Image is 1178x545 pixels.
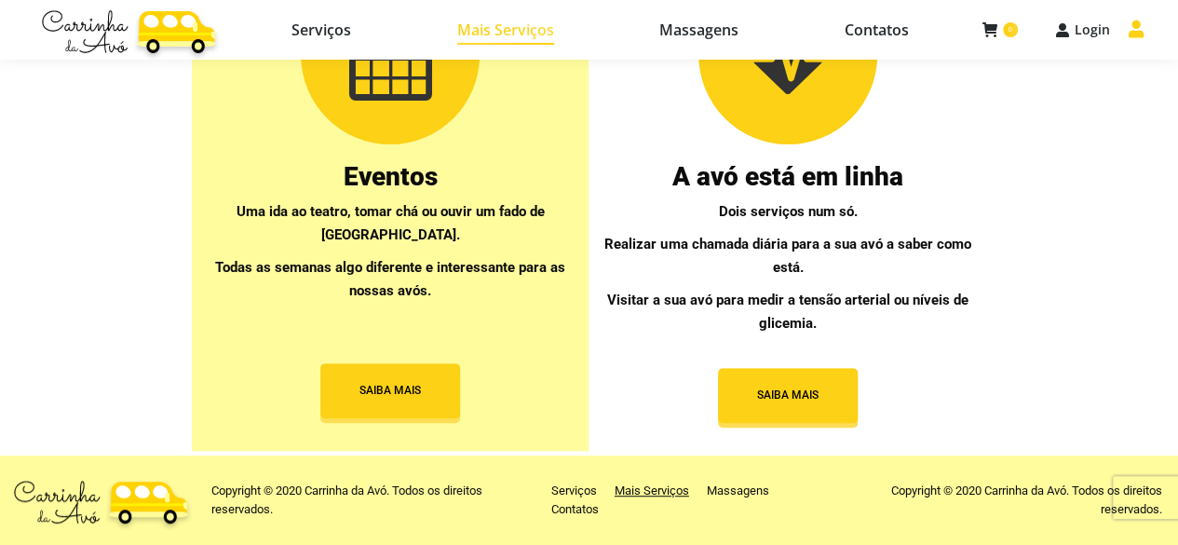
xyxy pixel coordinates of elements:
[707,482,769,500] a: Massagens
[841,482,1162,519] p: Copyright © 2020 Carrinha da Avó. Todos os direitos reservados.
[982,21,1018,38] a: 0
[603,168,972,186] h3: A avó está em linha
[659,20,738,39] span: Massagens
[612,17,788,43] a: Massagens
[845,20,909,39] span: Contatos
[211,482,533,519] div: Copyright © 2020 Carrinha da Avó. Todos os direitos reservados.
[206,168,575,186] h3: Eventos
[7,471,193,530] img: Carrinha da Avó
[409,17,603,43] a: Mais Serviços
[291,20,351,39] span: Serviços
[551,482,597,500] a: Serviços
[1055,21,1110,38] a: Login
[603,200,972,335] div: Dois serviços num só.
[35,1,221,60] img: Carrinha da Avó
[359,383,421,399] span: SAIBA MAIS
[320,363,460,418] button: SAIBA MAIS
[1003,22,1018,37] span: 0
[244,17,400,43] a: Serviços
[718,368,858,423] button: SAIBA MAIS
[206,200,575,303] div: Uma ida ao teatro, tomar chá ou ouvir um fado de [GEOGRAPHIC_DATA].
[551,500,599,519] a: Contatos
[757,388,819,403] span: SAIBA MAIS
[603,289,972,335] p: Visitar a sua avó para medir a tensão arterial ou níveis de glicemia.
[615,482,689,500] a: Mais Serviços
[457,20,554,39] span: Mais Serviços
[206,256,575,303] p: Todas as semanas algo diferente e interessante para as nossas avós.
[603,233,972,279] p: Realizar uma chamada diária para a sua avó a saber como está.
[796,17,957,43] a: Contatos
